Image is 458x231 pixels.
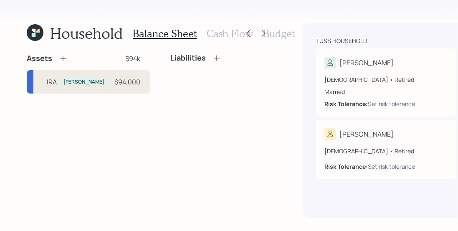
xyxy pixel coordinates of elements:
[324,87,448,96] div: Married
[324,100,368,108] b: Risk Tolerance:
[207,28,253,40] h3: Cash Flow
[50,24,123,42] h1: Household
[133,28,197,40] h3: Balance Sheet
[125,53,140,63] div: $94k
[114,77,140,87] div: $94,000
[47,77,57,87] div: IRA
[63,79,104,86] div: [PERSON_NAME]
[263,28,295,40] h3: Budget
[324,75,448,84] div: [DEMOGRAPHIC_DATA] • Retired
[324,147,448,155] div: [DEMOGRAPHIC_DATA] • Retired
[339,58,394,68] div: [PERSON_NAME]
[368,99,415,108] div: Set risk tolerance
[170,53,206,63] h4: Liabilities
[27,54,52,63] h4: Assets
[339,129,394,139] div: [PERSON_NAME]
[316,37,367,45] div: Tuss household
[368,162,415,171] div: Set risk tolerance
[324,162,368,170] b: Risk Tolerance:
